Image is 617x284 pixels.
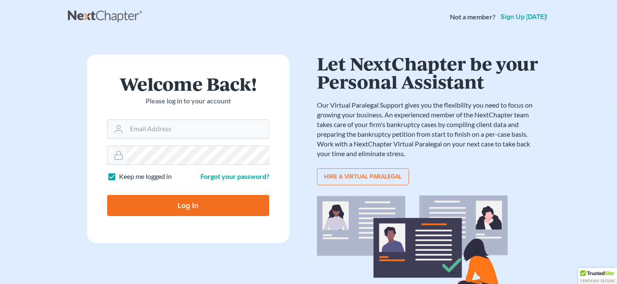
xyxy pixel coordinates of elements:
p: Please log in to your account [107,96,269,106]
h1: Let NextChapter be your Personal Assistant [317,54,541,90]
p: Our Virtual Paralegal Support gives you the flexibility you need to focus on growing your busines... [317,100,541,158]
input: Log In [107,195,269,216]
a: Sign up [DATE]! [499,14,549,20]
a: Forgot your password? [200,172,269,180]
label: Keep me logged in [119,172,172,181]
div: TrustedSite Certified [578,268,617,284]
strong: Not a member? [450,12,495,22]
input: Email Address [127,120,269,138]
h1: Welcome Back! [107,75,269,93]
a: Hire a virtual paralegal [317,168,409,185]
